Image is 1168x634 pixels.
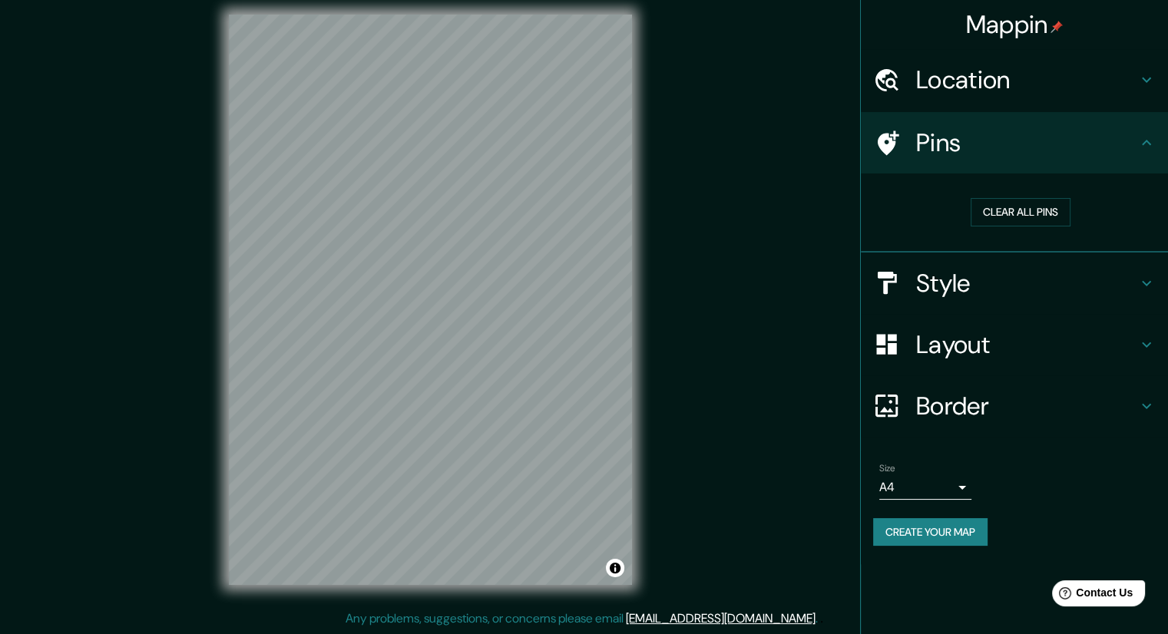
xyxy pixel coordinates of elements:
[873,518,988,546] button: Create your map
[818,609,820,628] div: .
[966,9,1064,40] h4: Mappin
[916,64,1137,95] h4: Location
[861,314,1168,375] div: Layout
[861,253,1168,314] div: Style
[916,127,1137,158] h4: Pins
[916,329,1137,360] h4: Layout
[861,49,1168,111] div: Location
[861,112,1168,173] div: Pins
[229,15,632,585] canvas: Map
[879,461,895,474] label: Size
[1051,21,1063,33] img: pin-icon.png
[879,475,971,500] div: A4
[916,268,1137,299] h4: Style
[971,198,1070,226] button: Clear all pins
[346,609,818,628] p: Any problems, suggestions, or concerns please email .
[861,375,1168,437] div: Border
[1031,574,1151,617] iframe: Help widget launcher
[606,559,624,577] button: Toggle attribution
[626,610,816,626] a: [EMAIL_ADDRESS][DOMAIN_NAME]
[820,609,823,628] div: .
[916,391,1137,421] h4: Border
